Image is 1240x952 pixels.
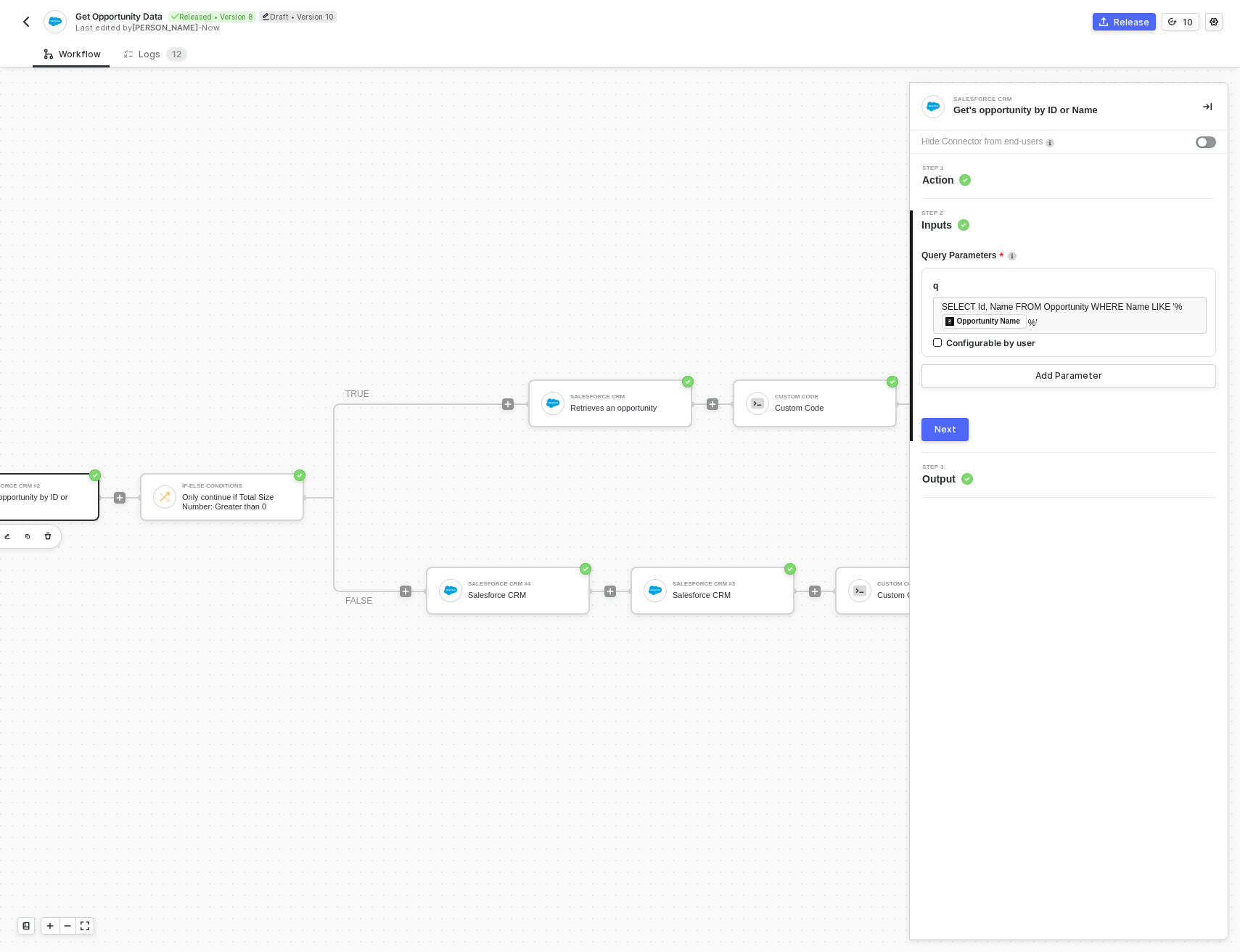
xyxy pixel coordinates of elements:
div: Logs [124,47,187,62]
span: SELECT Id, Name FROM Opportunity WHERE Name LIKE '% [942,302,1183,312]
div: Get's opportunity by ID or Name [953,104,1180,117]
span: icon-commerce [1099,17,1108,26]
div: Add Parameter [1035,370,1102,382]
span: Step 1 [922,165,971,171]
span: %' [1028,318,1038,328]
img: icon [649,584,662,597]
span: Query Parameters [921,247,1003,265]
div: Hide Connector from end-users [921,135,1043,149]
sup: 12 [166,47,187,62]
span: 2 [176,49,181,59]
div: Salesforce CRM [468,591,577,600]
div: Opportunity Name [957,315,1020,328]
div: Step 3Output [910,464,1228,486]
div: FALSE [345,594,372,608]
span: Step 2 [921,210,969,216]
button: copy-block [19,528,36,545]
img: icon [444,584,457,597]
div: Custom Code [775,403,884,413]
img: icon [546,397,559,410]
span: icon-collapse-right [1203,102,1212,111]
span: Step 3 [922,464,973,470]
div: TRUE [345,387,369,401]
span: [PERSON_NAME] [132,22,198,33]
button: Release [1093,13,1156,30]
div: Step 2Inputs Query Parametersicon-infoqSELECT Id, Name FROM Opportunity WHERE Name LIKE '%fieldIc... [910,210,1228,441]
div: Workflow [44,49,101,60]
img: icon [853,584,866,597]
span: icon-success-page [89,469,101,481]
img: edit-cred [4,533,10,540]
img: icon [158,491,171,504]
button: Next [921,418,969,441]
div: Salesforce CRM [673,591,781,600]
span: icon-minus [63,922,72,930]
div: Last edited by - Now [75,22,619,33]
span: icon-play [504,400,512,409]
div: q [933,279,1207,293]
span: icon-versioning [1168,17,1177,26]
div: Retrieves an opportunity [570,403,679,413]
span: Get Opportunity Data [75,10,163,22]
span: icon-settings [1210,17,1218,26]
span: icon-play [115,493,124,502]
div: Salesforce CRM #4 [468,581,577,587]
button: back [17,13,35,30]
div: Next [935,424,956,435]
div: Salesforce CRM [953,97,1171,102]
div: Salesforce CRM [570,394,679,400]
span: Action [922,173,971,187]
img: integration-icon [927,100,940,113]
div: Configurable by user [946,337,1035,349]
div: Custom Code #2 [877,581,986,587]
span: icon-play [708,400,717,409]
div: Custom Code [877,591,986,600]
span: icon-play [810,587,819,596]
img: fieldIcon [945,317,954,326]
span: icon-success-page [887,376,898,387]
span: icon-success-page [784,563,796,575]
span: icon-play [46,922,54,930]
img: copy-block [25,533,30,539]
img: icon-info [1046,139,1054,147]
div: Release [1114,16,1149,28]
span: icon-play [401,587,410,596]
span: 1 [172,49,176,59]
span: icon-edit [262,12,270,20]
div: Released • Version 8 [168,11,256,22]
div: 10 [1183,16,1193,28]
div: Step 1Action [910,165,1228,187]
span: icon-success-page [682,376,694,387]
div: If-Else Conditions [182,483,291,489]
img: icon [751,397,764,410]
img: integration-icon [49,15,61,28]
img: back [20,16,32,28]
span: icon-play [606,587,615,596]
button: Add Parameter [921,364,1216,387]
span: icon-success-page [580,563,591,575]
span: icon-expand [81,922,89,930]
span: Output [922,472,973,486]
div: Custom Code [775,394,884,400]
img: icon-info [1008,252,1017,260]
button: 10 [1162,13,1199,30]
span: icon-success-page [294,469,305,481]
span: Inputs [921,218,969,232]
div: Only continue if Total Size Number: Greater than 0 [182,493,291,511]
div: Salesforce CRM #3 [673,581,781,587]
div: Draft • Version 10 [259,11,337,22]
